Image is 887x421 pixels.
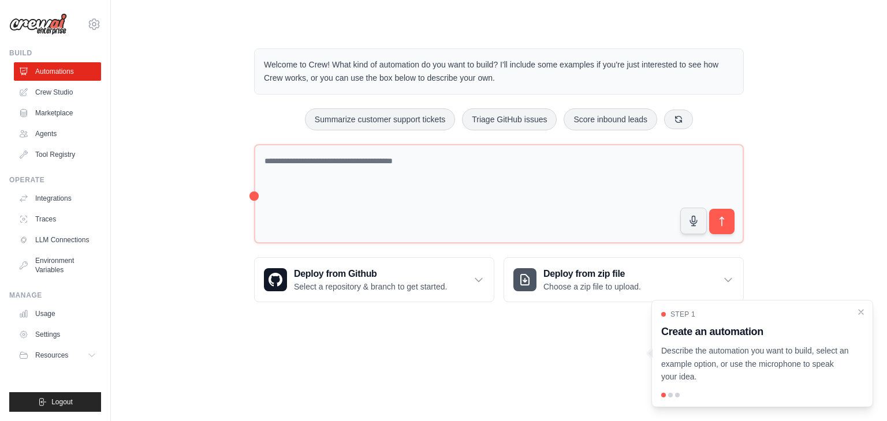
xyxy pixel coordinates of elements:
p: Welcome to Crew! What kind of automation do you want to build? I'll include some examples if you'... [264,58,734,85]
a: Traces [14,210,101,228]
a: Agents [14,125,101,143]
a: LLM Connections [14,231,101,249]
a: Automations [14,62,101,81]
a: Integrations [14,189,101,208]
a: Usage [14,305,101,323]
div: Operate [9,175,101,185]
button: Summarize customer support tickets [305,108,455,130]
a: Crew Studio [14,83,101,102]
h3: Deploy from Github [294,267,447,281]
a: Tool Registry [14,145,101,164]
a: Settings [14,325,101,344]
span: Logout [51,397,73,407]
p: Choose a zip file to upload. [543,281,641,292]
h3: Deploy from zip file [543,267,641,281]
h3: Create an automation [661,324,849,340]
p: Select a repository & branch to get started. [294,281,447,292]
button: Close walkthrough [856,307,866,317]
span: Step 1 [670,310,695,319]
button: Resources [14,346,101,364]
p: Describe the automation you want to build, select an example option, or use the microphone to spe... [661,344,849,384]
div: Build [9,48,101,58]
div: Manage [9,291,101,300]
button: Score inbound leads [564,108,657,130]
button: Triage GitHub issues [462,108,557,130]
iframe: Chat Widget [829,366,887,421]
span: Resources [35,351,68,360]
button: Logout [9,392,101,412]
a: Environment Variables [14,251,101,279]
img: Logo [9,13,67,35]
a: Marketplace [14,104,101,122]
